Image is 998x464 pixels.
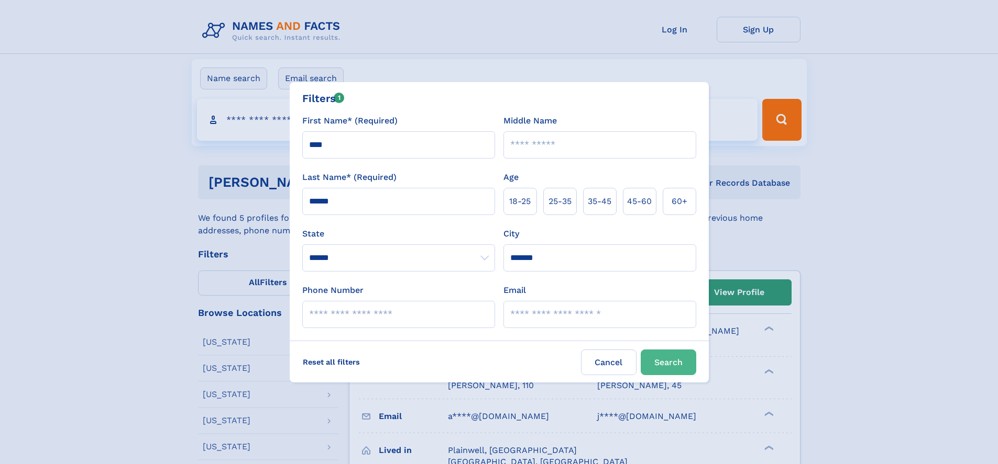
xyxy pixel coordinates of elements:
span: 35‑45 [588,195,611,208]
label: Last Name* (Required) [302,171,397,184]
label: Middle Name [503,115,557,127]
label: Reset all filters [296,349,367,375]
label: Email [503,284,526,297]
label: First Name* (Required) [302,115,398,127]
label: State [302,228,495,240]
span: 18‑25 [509,195,531,208]
span: 45‑60 [627,195,652,208]
label: Phone Number [302,284,364,297]
label: City [503,228,519,240]
span: 60+ [672,195,687,208]
div: Filters [302,90,345,106]
label: Cancel [581,349,637,375]
button: Search [641,349,696,375]
span: 25‑35 [549,195,572,208]
label: Age [503,171,519,184]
